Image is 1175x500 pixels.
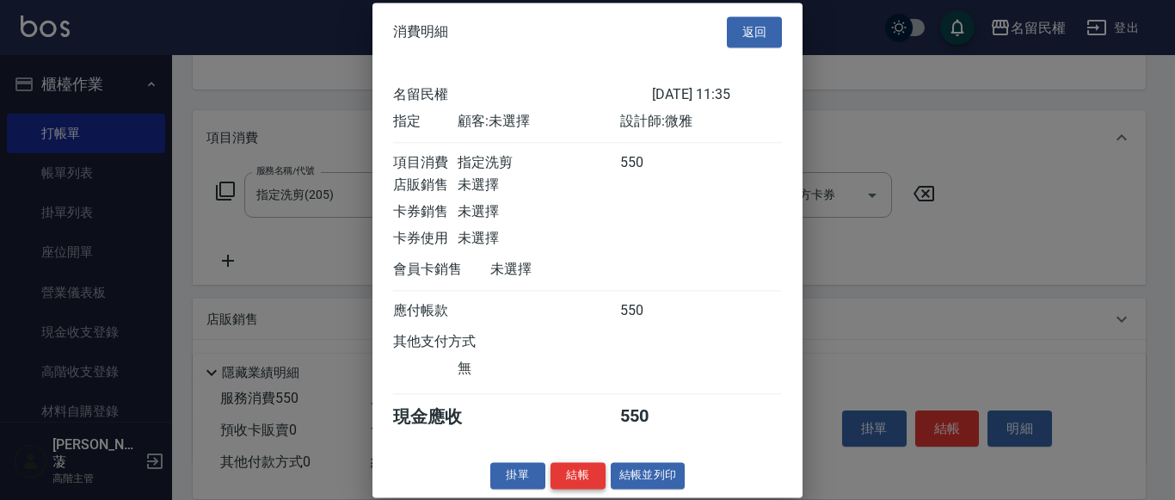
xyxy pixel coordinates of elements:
[458,203,619,221] div: 未選擇
[620,154,685,172] div: 550
[551,462,606,489] button: 結帳
[393,230,458,248] div: 卡券使用
[458,154,619,172] div: 指定洗剪
[393,23,448,40] span: 消費明細
[393,405,490,429] div: 現金應收
[458,113,619,131] div: 顧客: 未選擇
[620,113,782,131] div: 設計師: 微雅
[393,86,652,104] div: 名留民權
[393,113,458,131] div: 指定
[458,360,619,378] div: 無
[620,302,685,320] div: 550
[490,261,652,279] div: 未選擇
[393,261,490,279] div: 會員卡銷售
[393,203,458,221] div: 卡券銷售
[620,405,685,429] div: 550
[393,176,458,194] div: 店販銷售
[458,176,619,194] div: 未選擇
[458,230,619,248] div: 未選擇
[393,333,523,351] div: 其他支付方式
[727,16,782,48] button: 返回
[490,462,545,489] button: 掛單
[652,86,782,104] div: [DATE] 11:35
[393,302,458,320] div: 應付帳款
[611,462,686,489] button: 結帳並列印
[393,154,458,172] div: 項目消費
